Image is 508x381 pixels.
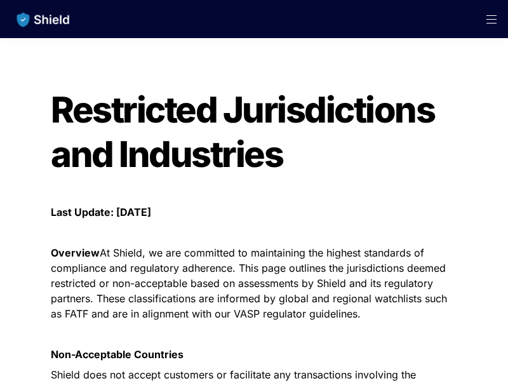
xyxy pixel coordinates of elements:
[51,88,441,176] span: Restricted Jurisdictions and Industries
[51,246,100,259] strong: Overview
[51,348,184,361] strong: Non-Acceptable Countries
[51,246,450,320] span: At Shield, we are committed to maintaining the highest standards of compliance and regulatory adh...
[51,206,151,218] strong: Last Update: [DATE]
[11,6,76,33] img: website logo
